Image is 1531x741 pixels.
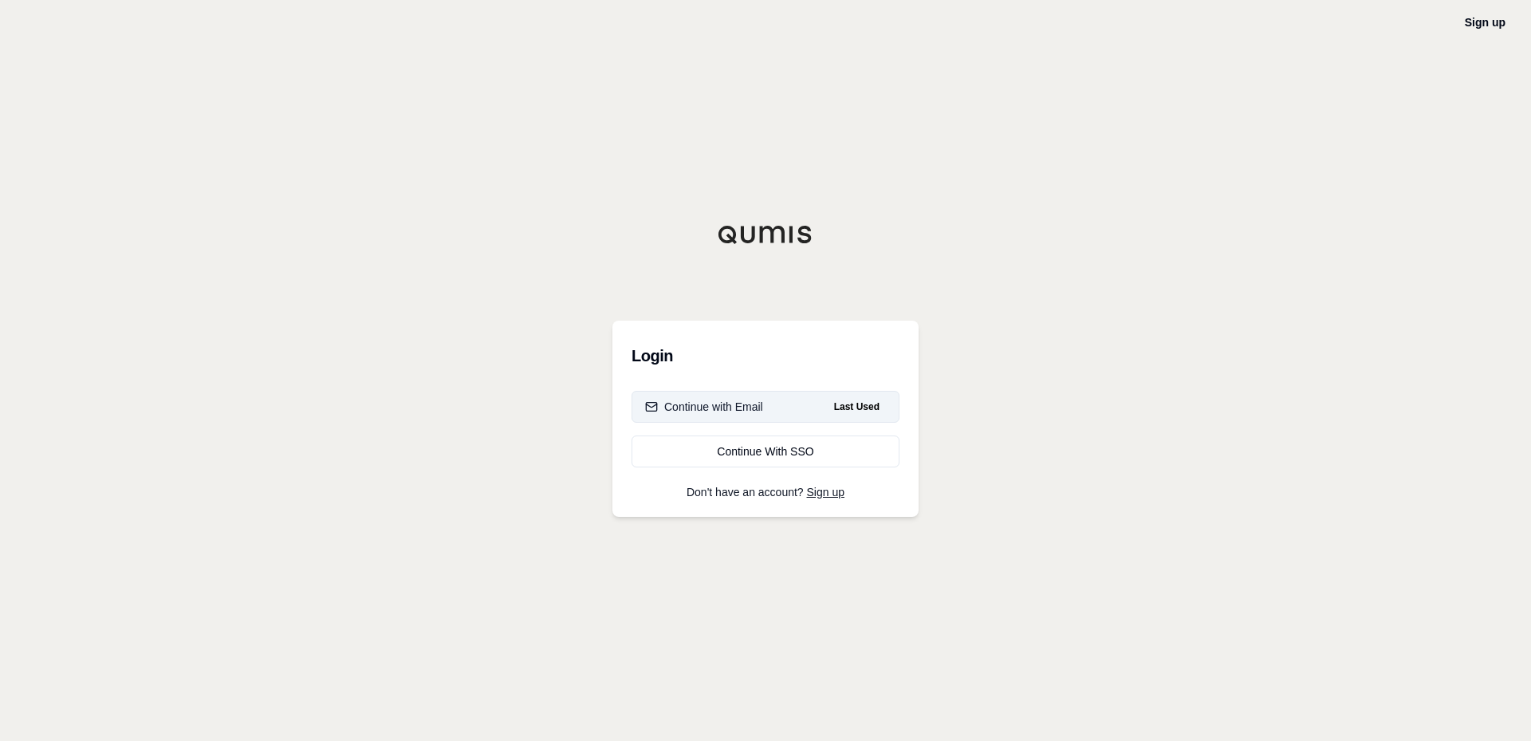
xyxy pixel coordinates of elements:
[632,340,899,372] h3: Login
[632,436,899,467] a: Continue With SSO
[807,486,844,499] a: Sign up
[828,397,886,416] span: Last Used
[645,399,763,415] div: Continue with Email
[632,391,899,423] button: Continue with EmailLast Used
[632,487,899,498] p: Don't have an account?
[645,443,886,459] div: Continue With SSO
[718,225,813,244] img: Qumis
[1465,16,1505,29] a: Sign up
